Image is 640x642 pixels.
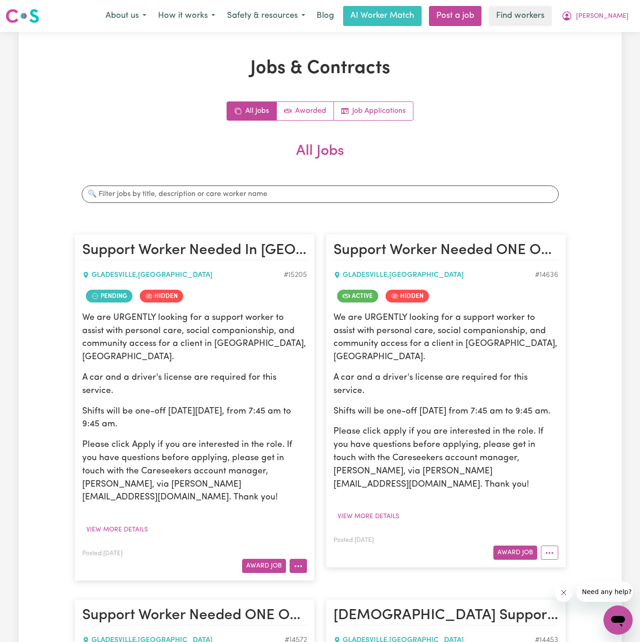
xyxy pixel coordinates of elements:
[576,11,629,21] span: [PERSON_NAME]
[333,607,558,625] h2: Female Support Worker Needed In Gladesville NSW
[386,290,429,302] span: Job is hidden
[493,546,537,560] button: Award Job
[555,584,573,602] iframe: Close message
[333,312,558,364] p: We are URGENTLY looking for a support worker to assist with personal care, social companionship, ...
[284,270,307,281] div: Job ID #15205
[74,58,566,80] h1: Jobs & Contracts
[152,6,221,26] button: How it works
[577,582,633,602] iframe: Message from company
[429,6,481,26] a: Post a job
[82,607,307,625] h2: Support Worker Needed ONE OFF On Thursday 26/06 In Gladesville, NSW
[227,102,277,120] a: All jobs
[82,551,122,557] span: Posted: [DATE]
[82,405,307,432] p: Shifts will be one-off [DATE][DATE], from 7:45 am to 9:45 am.
[334,102,413,120] a: Job applications
[603,605,633,635] iframe: Button to launch messaging window
[333,509,403,524] button: View more details
[82,439,307,504] p: Please click Apply if you are interested in the role. If you have questions before applying, plea...
[277,102,334,120] a: Active jobs
[82,523,152,537] button: View more details
[74,143,566,175] h2: All Jobs
[333,405,558,419] p: Shifts will be one-off [DATE] from 7:45 am to 9:45 am.
[82,242,307,260] h2: Support Worker Needed In Gladesville, NSW
[5,8,39,24] img: Careseekers logo
[333,270,535,281] div: GLADESVILLE , [GEOGRAPHIC_DATA]
[333,537,374,543] span: Posted: [DATE]
[343,6,422,26] a: AI Worker Match
[541,546,558,560] button: More options
[82,312,307,364] p: We are URGENTLY looking for a support worker to assist with personal care, social companionship, ...
[242,559,286,573] button: Award Job
[337,290,378,302] span: Job is active
[333,425,558,491] p: Please click apply if you are interested in the role. If you have questions before applying, plea...
[489,6,552,26] a: Find workers
[86,290,132,302] span: Job contract pending review by care worker
[5,5,39,27] a: Careseekers logo
[311,6,339,26] a: Blog
[221,6,311,26] button: Safety & resources
[535,270,558,281] div: Job ID #14636
[555,6,635,26] button: My Account
[100,6,152,26] button: About us
[82,371,307,398] p: A car and a driver's license are required for this service.
[82,186,559,203] input: 🔍 Filter jobs by title, description or care worker name
[333,242,558,260] h2: Support Worker Needed ONE OFF In Gladesville, NSW
[290,559,307,573] button: More options
[140,290,183,302] span: Job is hidden
[333,371,558,398] p: A car and a driver's license are required for this service.
[82,270,284,281] div: GLADESVILLE , [GEOGRAPHIC_DATA]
